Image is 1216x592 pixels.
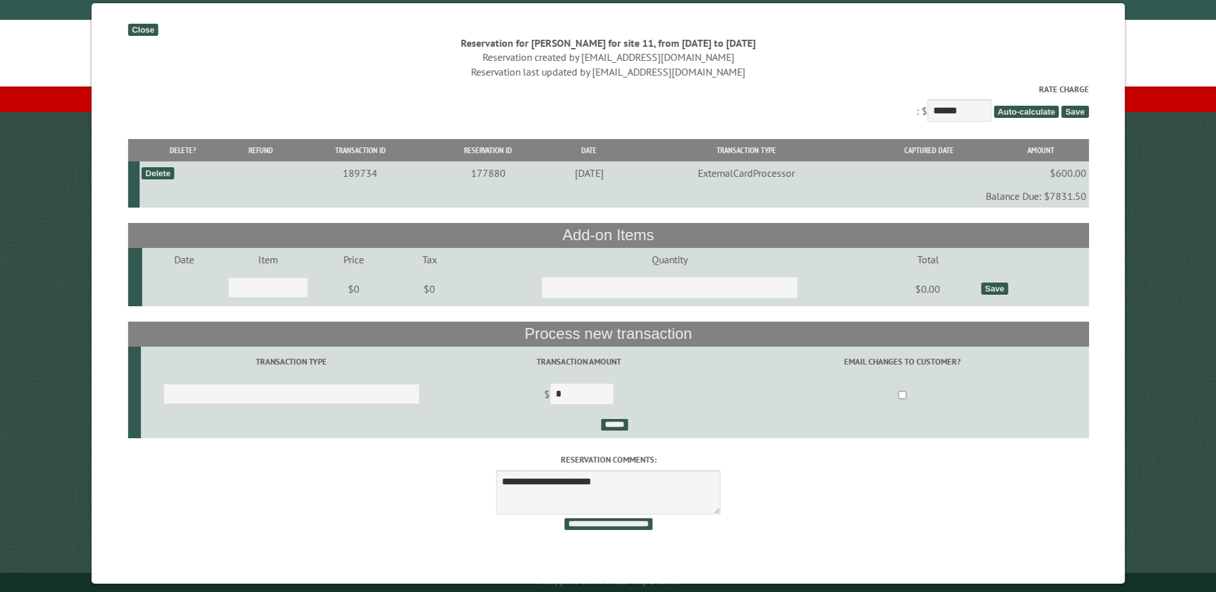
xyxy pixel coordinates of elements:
[877,271,979,307] td: $0.00
[226,248,310,271] td: Item
[128,322,1088,346] th: Process new transaction
[865,139,992,161] th: Captured Date
[1061,106,1088,118] span: Save
[128,36,1088,50] div: Reservation for [PERSON_NAME] for site 11, from [DATE] to [DATE]
[128,50,1088,64] div: Reservation created by [EMAIL_ADDRESS][DOMAIN_NAME]
[128,65,1088,79] div: Reservation last updated by [EMAIL_ADDRESS][DOMAIN_NAME]
[128,223,1088,247] th: Add-on Items
[536,578,681,586] small: © Campground Commander LLC. All rights reserved.
[139,139,226,161] th: Delete?
[993,161,1088,185] td: $600.00
[396,248,462,271] td: Tax
[128,454,1088,466] label: Reservation comments:
[142,356,440,368] label: Transaction Type
[550,161,628,185] td: [DATE]
[141,167,174,179] div: Delete
[139,185,1088,208] td: Balance Due: $7831.50
[128,83,1088,125] div: : $
[226,139,294,161] th: Refund
[628,139,865,161] th: Transaction Type
[462,248,877,271] td: Quantity
[426,161,551,185] td: 177880
[442,377,715,413] td: $
[142,248,226,271] td: Date
[628,161,865,185] td: ExternalCardProcessor
[877,248,979,271] td: Total
[550,139,628,161] th: Date
[993,139,1088,161] th: Amount
[295,161,426,185] td: 189734
[981,283,1008,295] div: Save
[128,24,158,36] div: Close
[444,356,713,368] label: Transaction Amount
[295,139,426,161] th: Transaction ID
[994,106,1059,118] span: Auto-calculate
[396,271,462,307] td: $0
[718,356,1087,368] label: Email changes to customer?
[310,271,397,307] td: $0
[128,83,1088,95] label: Rate Charge
[310,248,397,271] td: Price
[426,139,551,161] th: Reservation ID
